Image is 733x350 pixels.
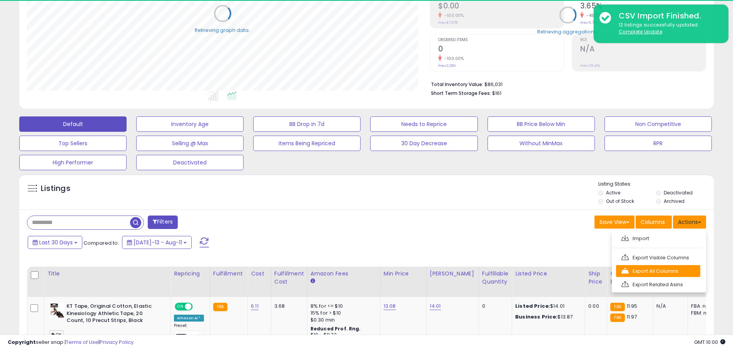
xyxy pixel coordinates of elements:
[311,303,374,310] div: 8% for <= $10
[311,317,374,323] div: $0.30 min
[28,236,82,249] button: Last 30 Days
[430,270,476,278] div: [PERSON_NAME]
[616,265,700,277] a: Export All Columns
[515,270,582,278] div: Listed Price
[47,270,167,278] div: Title
[311,310,374,317] div: 15% for > $10
[515,303,579,310] div: $14.01
[537,28,599,35] div: Retrieving aggregations..
[136,136,244,151] button: Selling @ Max
[274,270,304,286] div: Fulfillment Cost
[488,136,595,151] button: Without MinMax
[253,116,361,132] button: BB Drop in 7d
[67,303,160,326] b: KT Tape, Original Cotton, Elastic Kinesiology Athletic Tape, 20 Count, 10 Precut Strips, Black
[691,303,716,310] div: FBA: n/a
[8,338,36,346] strong: Copyright
[311,270,377,278] div: Amazon Fees
[515,314,579,320] div: $13.87
[174,323,204,340] div: Preset:
[616,232,700,244] a: Import
[134,239,182,246] span: [DATE]-13 - Aug-11
[430,302,441,310] a: 14.01
[49,303,65,318] img: 41z8NEOs2qL._SL40_.jpg
[488,116,595,132] button: BB Price Below Min
[619,28,662,35] u: Complete Update
[136,155,244,170] button: Deactivated
[616,252,700,264] a: Export Visible Columns
[604,116,712,132] button: Non Competitive
[515,313,558,320] b: Business Price:
[100,338,134,346] a: Privacy Policy
[384,302,396,310] a: 13.08
[39,239,73,246] span: Last 30 Days
[641,218,665,226] span: Columns
[174,270,207,278] div: Repricing
[19,155,127,170] button: High Performer
[370,116,478,132] button: Needs to Reprice
[213,303,227,311] small: FBA
[691,310,716,317] div: FBM: n/a
[606,198,634,204] label: Out of Stock
[19,136,127,151] button: Top Sellers
[664,198,685,204] label: Archived
[515,302,550,310] b: Listed Price:
[604,136,712,151] button: RPR
[627,302,638,310] span: 11.95
[175,304,185,310] span: ON
[610,303,624,311] small: FBA
[122,236,192,249] button: [DATE]-13 - Aug-11
[311,325,361,332] b: Reduced Prof. Rng.
[588,303,601,310] div: 0.00
[213,270,244,278] div: Fulfillment
[610,270,650,286] div: Current Buybox Price
[370,136,478,151] button: 30 Day Decrease
[83,239,119,247] span: Compared to:
[41,183,70,194] h5: Listings
[19,116,127,132] button: Default
[253,136,361,151] button: Items Being Repriced
[598,181,714,188] p: Listing States:
[656,303,682,310] div: N/A
[588,270,604,286] div: Ship Price
[8,339,134,346] div: seller snap | |
[66,338,99,346] a: Terms of Use
[613,22,723,36] div: 12 listings successfully updated.
[174,315,204,322] div: Amazon AI *
[482,270,509,286] div: Fulfillable Quantity
[610,314,624,322] small: FBA
[606,189,620,196] label: Active
[627,313,637,320] span: 11.97
[636,216,672,229] button: Columns
[311,332,374,338] div: $10 - $11.72
[482,303,506,310] div: 0
[673,216,706,229] button: Actions
[251,270,268,278] div: Cost
[136,116,244,132] button: Inventory Age
[664,189,693,196] label: Deactivated
[694,338,725,346] span: 2025-09-11 10:00 GMT
[251,302,259,310] a: 6.11
[384,270,423,278] div: Min Price
[616,279,700,290] a: Export Related Asins
[311,278,315,285] small: Amazon Fees.
[49,330,64,339] span: QK
[195,27,251,33] div: Retrieving graph data..
[192,304,204,310] span: OFF
[613,10,723,22] div: CSV Import Finished.
[594,216,634,229] button: Save View
[148,216,178,229] button: Filters
[274,303,301,310] div: 3.68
